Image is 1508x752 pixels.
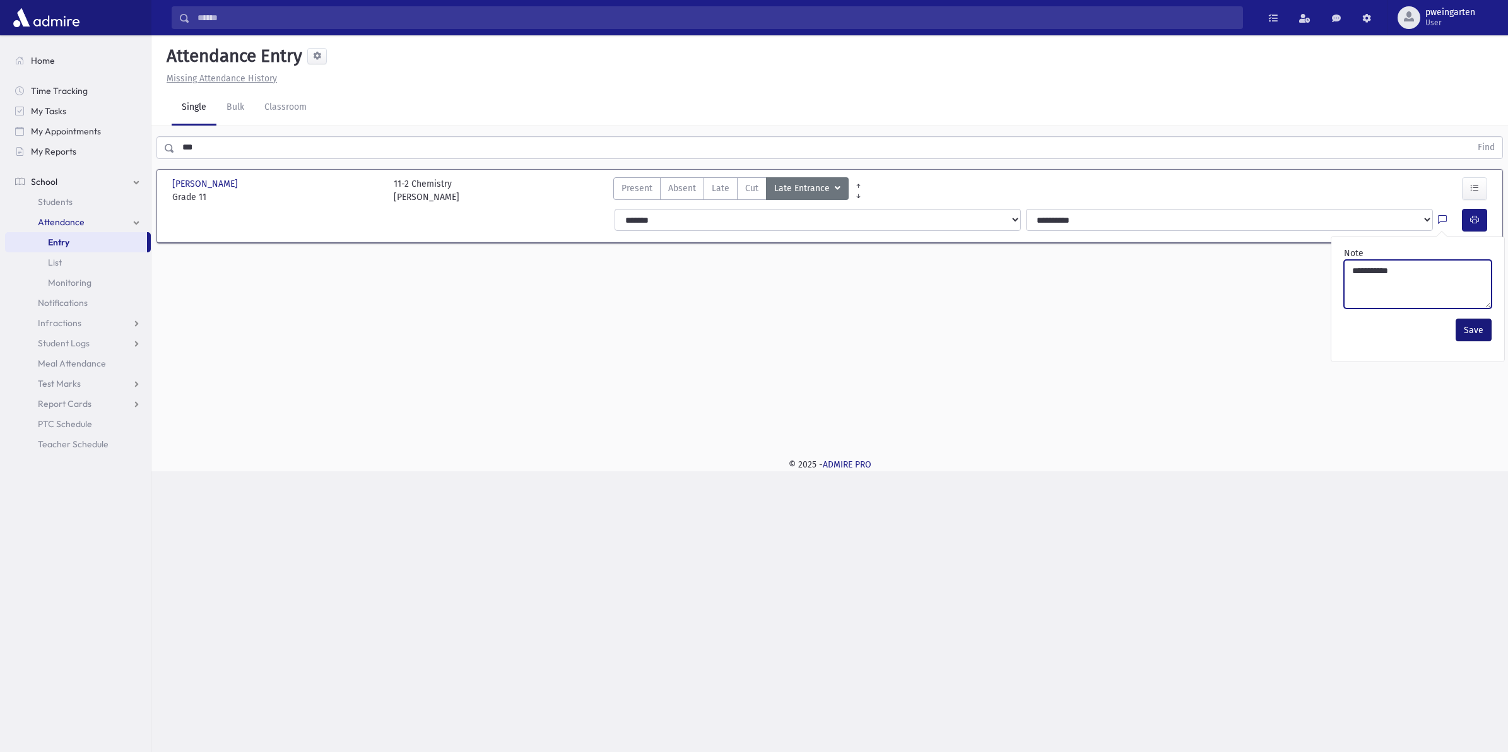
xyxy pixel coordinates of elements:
a: Infractions [5,313,151,333]
a: Students [5,192,151,212]
span: My Tasks [31,105,66,117]
span: Cut [745,182,758,195]
a: Single [172,90,216,126]
label: Note [1344,247,1364,260]
a: Report Cards [5,394,151,414]
a: School [5,172,151,192]
a: Teacher Schedule [5,434,151,454]
a: My Appointments [5,121,151,141]
span: Notifications [38,297,88,308]
span: Grade 11 [172,191,381,204]
span: School [31,176,57,187]
span: PTC Schedule [38,418,92,430]
a: Meal Attendance [5,353,151,373]
span: Present [621,182,652,195]
span: My Reports [31,146,76,157]
span: Late Entrance [774,182,832,196]
a: Attendance [5,212,151,232]
span: Report Cards [38,398,91,409]
input: Search [190,6,1242,29]
span: Students [38,196,73,208]
button: Find [1470,137,1502,158]
u: Missing Attendance History [167,73,277,84]
a: Notifications [5,293,151,313]
a: Entry [5,232,147,252]
span: List [48,257,62,268]
div: AttTypes [613,177,849,204]
a: Missing Attendance History [162,73,277,84]
a: Classroom [254,90,317,126]
h5: Attendance Entry [162,45,302,67]
div: 11-2 Chemistry [PERSON_NAME] [394,177,459,204]
span: Time Tracking [31,85,88,97]
span: Attendance [38,216,85,228]
span: Infractions [38,317,81,329]
span: pweingarten [1425,8,1475,18]
a: Time Tracking [5,81,151,101]
a: Monitoring [5,273,151,293]
span: [PERSON_NAME] [172,177,240,191]
a: My Tasks [5,101,151,121]
span: Absent [668,182,696,195]
a: My Reports [5,141,151,162]
span: Test Marks [38,378,81,389]
span: Teacher Schedule [38,438,109,450]
span: User [1425,18,1475,28]
span: Home [31,55,55,66]
span: Meal Attendance [38,358,106,369]
button: Late Entrance [766,177,849,200]
a: List [5,252,151,273]
a: Student Logs [5,333,151,353]
span: Late [712,182,729,195]
span: Monitoring [48,277,91,288]
span: My Appointments [31,126,101,137]
a: Bulk [216,90,254,126]
span: Entry [48,237,69,248]
a: Test Marks [5,373,151,394]
button: Save [1456,319,1492,341]
a: PTC Schedule [5,414,151,434]
div: © 2025 - [172,458,1488,471]
a: ADMIRE PRO [823,459,871,470]
img: AdmirePro [10,5,83,30]
a: Home [5,50,151,71]
span: Student Logs [38,338,90,349]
